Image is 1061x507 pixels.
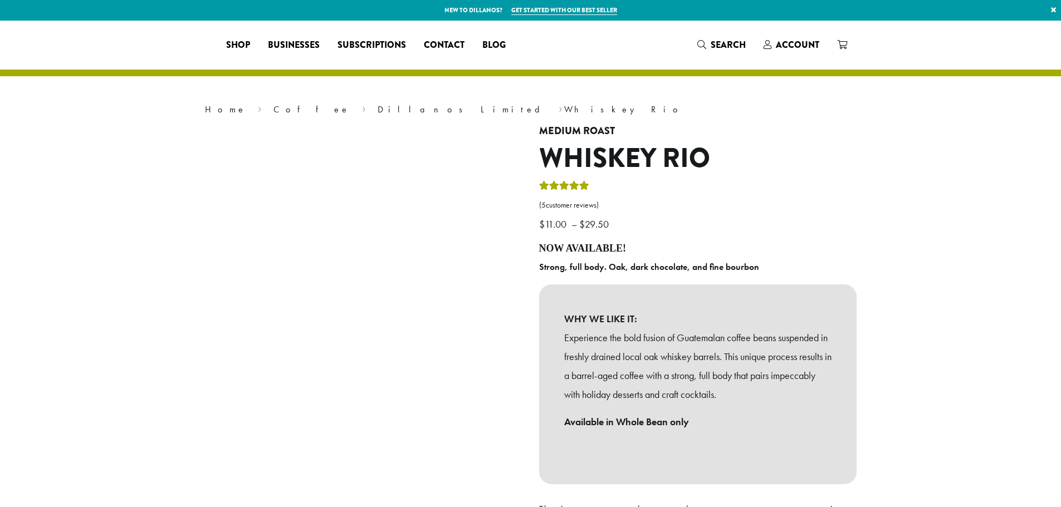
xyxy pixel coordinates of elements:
span: Search [711,38,746,51]
a: Home [205,104,246,115]
span: Businesses [268,38,320,52]
span: › [258,99,262,116]
span: › [362,99,366,116]
span: $ [579,218,585,230]
span: › [559,99,563,116]
strong: Available in Whole Bean only [564,415,689,428]
a: Dillanos Limited [378,104,547,115]
a: Get started with our best seller [511,6,617,15]
a: Search [688,36,755,54]
div: Rated 5.00 out of 5 [539,179,589,196]
span: – [571,218,577,230]
b: WHY WE LIKE IT: [564,309,832,328]
span: $ [539,218,545,230]
p: Experience the bold fusion of Guatemalan coffee beans suspended in freshly drained local oak whis... [564,328,832,403]
h4: NOW AVAILABLE! [539,243,857,255]
span: 5 [541,200,546,210]
bdi: 29.50 [579,218,612,230]
span: Contact [424,38,465,52]
bdi: 11.00 [539,218,569,230]
a: Shop [217,36,259,54]
span: Shop [226,38,250,52]
a: Coffee [273,104,350,115]
nav: Breadcrumb [205,103,857,116]
b: Strong, full body. Oak, dark chocolate, and fine bourbon [539,261,759,273]
span: Blog [482,38,506,52]
h1: Whiskey Rio [539,142,857,175]
h4: Medium Roast [539,125,857,137]
span: Subscriptions [338,38,406,52]
a: (5customer reviews) [539,200,857,211]
span: Account [776,38,819,51]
